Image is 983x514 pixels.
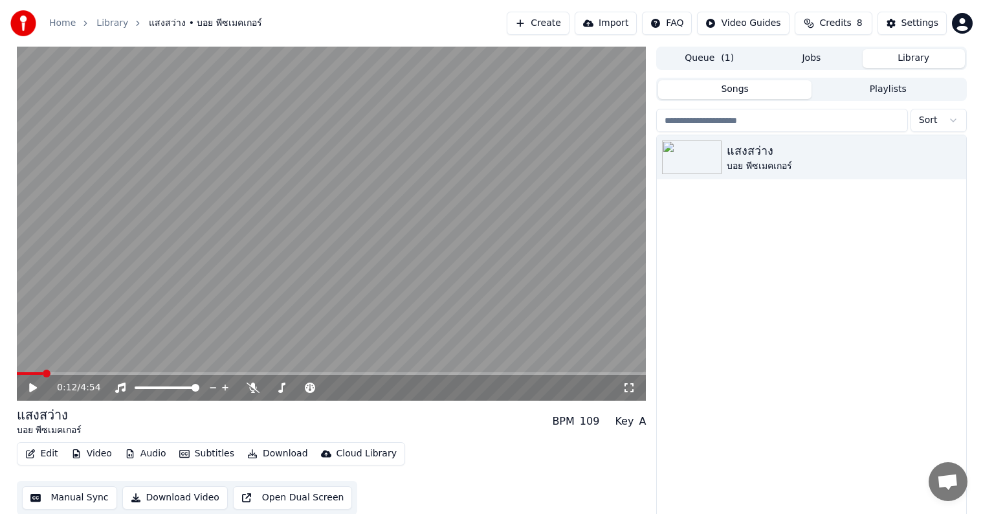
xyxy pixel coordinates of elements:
nav: breadcrumb [49,17,262,30]
span: Credits [819,17,851,30]
a: Home [49,17,76,30]
button: Settings [878,12,947,35]
button: Library [863,49,965,68]
img: youka [10,10,36,36]
button: Import [575,12,637,35]
div: Cloud Library [337,447,397,460]
a: Library [96,17,128,30]
span: ( 1 ) [721,52,734,65]
button: Download Video [122,486,228,509]
button: FAQ [642,12,692,35]
button: Manual Sync [22,486,117,509]
div: บอย พีซเมคเกอร์ [727,160,960,173]
div: BPM [552,414,574,429]
button: Subtitles [174,445,239,463]
div: แสงสว่าง [17,406,82,424]
div: / [57,381,88,394]
div: Open chat [929,462,967,501]
button: Credits8 [795,12,872,35]
span: 4:54 [80,381,100,394]
div: บอย พีซเมคเกอร์ [17,424,82,437]
button: Open Dual Screen [233,486,353,509]
div: A [639,414,646,429]
span: 8 [857,17,863,30]
div: 109 [580,414,600,429]
button: Songs [658,80,812,99]
div: แสงสว่าง [727,142,960,160]
button: Video Guides [697,12,789,35]
button: Create [507,12,569,35]
button: Jobs [760,49,863,68]
div: Settings [901,17,938,30]
div: Key [615,414,634,429]
span: Sort [919,114,938,127]
span: 0:12 [57,381,77,394]
button: Edit [20,445,63,463]
span: แสงสว่าง • บอย พีซเมคเกอร์ [149,17,262,30]
button: Download [242,445,313,463]
button: Audio [120,445,171,463]
button: Video [66,445,117,463]
button: Playlists [812,80,965,99]
button: Queue [658,49,760,68]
